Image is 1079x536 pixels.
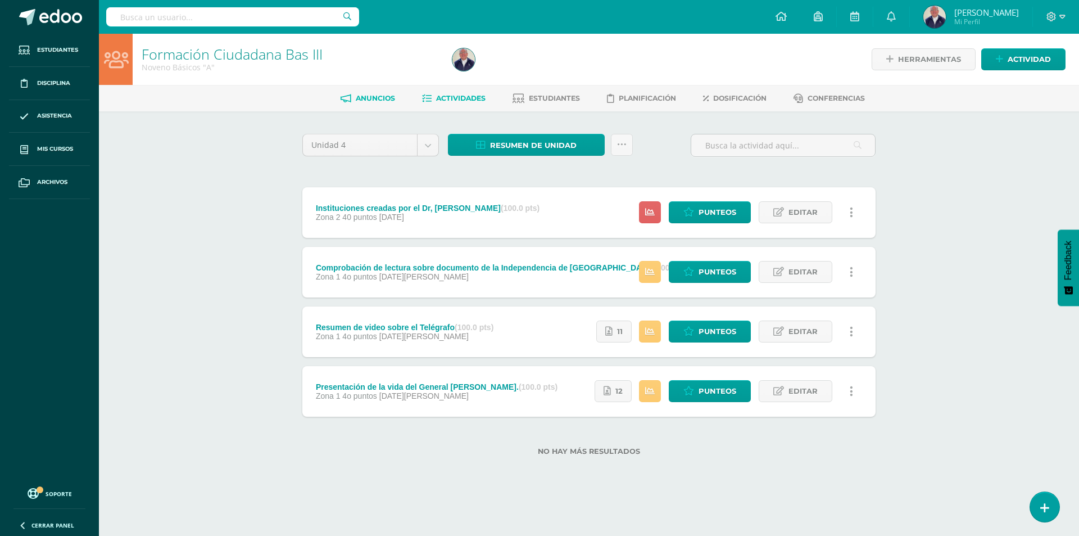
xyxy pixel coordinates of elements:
[37,46,78,55] span: Estudiantes
[788,202,818,223] span: Editar
[872,48,976,70] a: Herramientas
[448,134,605,156] a: Resumen de unidad
[13,485,85,501] a: Soporte
[379,332,469,341] span: [DATE][PERSON_NAME]
[37,178,67,187] span: Archivos
[9,133,90,166] a: Mis cursos
[617,321,623,342] span: 11
[669,201,751,223] a: Punteos
[615,381,623,402] span: 12
[37,145,73,154] span: Mis cursos
[954,7,1019,18] span: [PERSON_NAME]
[142,44,323,64] a: Formación Ciudadana Bas III
[1058,229,1079,306] button: Feedback - Mostrar encuesta
[31,521,74,529] span: Cerrar panel
[9,67,90,100] a: Disciplina
[316,382,557,391] div: Presentación de la vida del General [PERSON_NAME].
[316,391,377,400] span: Zona 1 4o puntos
[954,17,1019,26] span: Mi Perfil
[619,94,676,102] span: Planificación
[316,272,377,281] span: Zona 1 4o puntos
[699,381,736,402] span: Punteos
[501,204,539,213] strong: (100.0 pts)
[142,62,439,73] div: Noveno Básicos 'A'
[452,48,475,71] img: 4400bde977c2ef3c8e0f06f5677fdb30.png
[519,382,557,391] strong: (100.0 pts)
[436,94,486,102] span: Actividades
[490,135,577,156] span: Resumen de unidad
[713,94,767,102] span: Dosificación
[788,262,818,282] span: Editar
[379,272,469,281] span: [DATE][PERSON_NAME]
[316,323,493,332] div: Resumen de video sobre el Telégrafo
[9,34,90,67] a: Estudiantes
[669,261,751,283] a: Punteos
[9,166,90,199] a: Archivos
[455,323,493,332] strong: (100.0 pts)
[316,263,693,272] div: Comprobación de lectura sobre documento de la Independencia de [GEOGRAPHIC_DATA]
[923,6,946,28] img: 4400bde977c2ef3c8e0f06f5677fdb30.png
[106,7,359,26] input: Busca un usuario...
[669,321,751,343] a: Punteos
[341,89,395,107] a: Anuncios
[669,380,751,402] a: Punteos
[37,111,72,120] span: Asistencia
[302,447,876,456] label: No hay más resultados
[607,89,676,107] a: Planificación
[9,100,90,133] a: Asistencia
[691,134,875,156] input: Busca la actividad aquí...
[1008,49,1051,70] span: Actividad
[303,134,438,156] a: Unidad 4
[529,94,580,102] span: Estudiantes
[422,89,486,107] a: Actividades
[699,262,736,282] span: Punteos
[37,79,70,88] span: Disciplina
[1063,241,1073,280] span: Feedback
[788,381,818,402] span: Editar
[703,89,767,107] a: Dosificación
[699,321,736,342] span: Punteos
[316,332,377,341] span: Zona 1 4o puntos
[379,391,469,400] span: [DATE][PERSON_NAME]
[46,490,72,498] span: Soporte
[379,213,404,222] span: [DATE]
[142,46,439,62] h1: Formación Ciudadana Bas III
[311,134,409,156] span: Unidad 4
[981,48,1066,70] a: Actividad
[596,321,632,343] a: 11
[356,94,395,102] span: Anuncios
[699,202,736,223] span: Punteos
[898,49,961,70] span: Herramientas
[788,321,818,342] span: Editar
[794,89,865,107] a: Conferencias
[316,204,539,213] div: Instituciones creadas por el Dr, [PERSON_NAME]
[513,89,580,107] a: Estudiantes
[316,213,377,222] span: Zona 2 40 puntos
[595,380,632,402] a: 12
[808,94,865,102] span: Conferencias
